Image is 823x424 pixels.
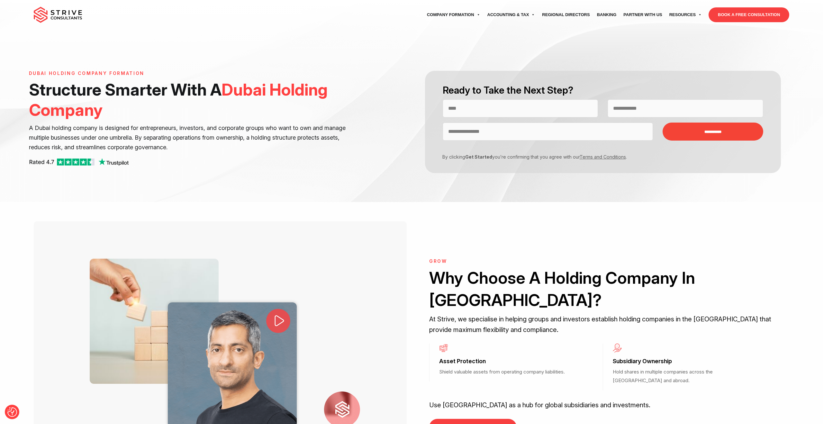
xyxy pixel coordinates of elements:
p: At Strive, we specialise in helping groups and investors establish holding companies in the [GEOG... [429,314,776,335]
img: Revisit consent button [7,407,17,417]
a: Accounting & Tax [484,6,539,24]
a: Regional Directors [538,6,593,24]
a: BOOK A FREE CONSULTATION [709,7,789,22]
strong: Get Started [465,154,492,160]
a: Partner with Us [620,6,665,24]
p: Shield valuable assets from operating company liabilities. [439,368,568,376]
p: By clicking you’re confirming that you agree with our . [438,153,758,160]
a: Terms and Conditions [580,154,626,160]
img: main-logo.svg [34,7,82,23]
h3: Subsidiary Ownership [613,357,742,365]
h2: Why Choose A Holding Company In [GEOGRAPHIC_DATA]? [429,267,776,311]
a: Company Formation [423,6,484,24]
p: Use [GEOGRAPHIC_DATA] as a hub for global subsidiaries and investments. [429,400,776,410]
p: Hold shares in multiple companies across the [GEOGRAPHIC_DATA] and abroad. [613,368,742,385]
form: Contact form [411,71,794,173]
h2: Ready to Take the Next Step? [443,84,763,97]
h1: Structure Smarter With A [29,79,358,120]
h6: Grow [429,259,776,264]
a: Banking [593,6,620,24]
p: A Dubai holding company is designed for entrepreneurs, investors, and corporate groups who want t... [29,123,358,152]
h3: Asset Protection [439,357,568,365]
h6: Dubai Holding Company Formation [29,71,358,76]
button: Consent Preferences [7,407,17,417]
a: Resources [666,6,705,24]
